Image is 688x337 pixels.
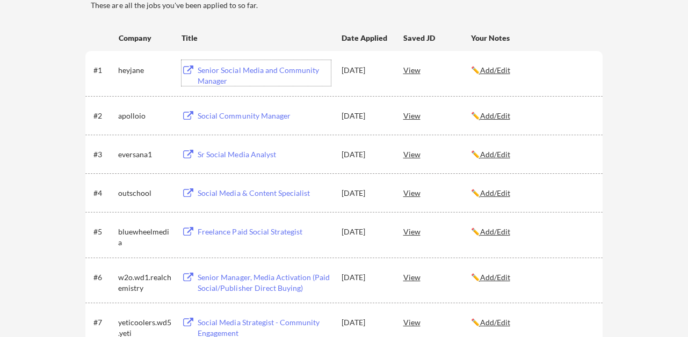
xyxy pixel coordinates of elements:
div: #3 [93,149,114,160]
div: eversana1 [118,149,172,160]
u: Add/Edit [480,111,510,120]
div: outschool [118,188,172,199]
div: ✏️ [470,272,593,283]
div: View [403,222,470,241]
div: View [403,267,470,287]
div: Senior Social Media and Community Manager [198,65,331,86]
u: Add/Edit [480,65,510,75]
div: Date Applied [341,33,388,43]
div: Company [118,33,172,43]
div: #2 [93,111,114,121]
div: bluewheelmedia [118,226,172,247]
div: ✏️ [470,65,593,76]
u: Add/Edit [480,227,510,236]
div: apolloio [118,111,172,121]
div: #1 [93,65,114,76]
div: Saved JD [403,28,470,47]
div: Senior Manager, Media Activation (Paid Social/Publisher Direct Buying) [198,272,331,293]
div: Social Community Manager [198,111,331,121]
div: Sr Social Media Analyst [198,149,331,160]
div: [DATE] [341,317,388,328]
div: [DATE] [341,272,388,283]
div: #6 [93,272,114,283]
div: [DATE] [341,65,388,76]
div: Social Media & Content Specialist [198,188,331,199]
div: View [403,60,470,79]
div: ✏️ [470,111,593,121]
u: Add/Edit [480,273,510,282]
u: Add/Edit [480,188,510,197]
u: Add/Edit [480,150,510,159]
div: Freelance Paid Social Strategist [198,226,331,237]
div: Your Notes [470,33,593,43]
div: [DATE] [341,226,388,237]
u: Add/Edit [480,318,510,327]
div: ✏️ [470,149,593,160]
div: View [403,144,470,164]
div: heyjane [118,65,172,76]
div: w2o.wd1.realchemistry [118,272,172,293]
div: #7 [93,317,114,328]
div: [DATE] [341,111,388,121]
div: View [403,183,470,202]
div: ✏️ [470,226,593,237]
div: [DATE] [341,188,388,199]
div: Title [182,33,331,43]
div: View [403,312,470,332]
div: #5 [93,226,114,237]
div: [DATE] [341,149,388,160]
div: ✏️ [470,317,593,328]
div: ✏️ [470,188,593,199]
div: #4 [93,188,114,199]
div: View [403,106,470,125]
